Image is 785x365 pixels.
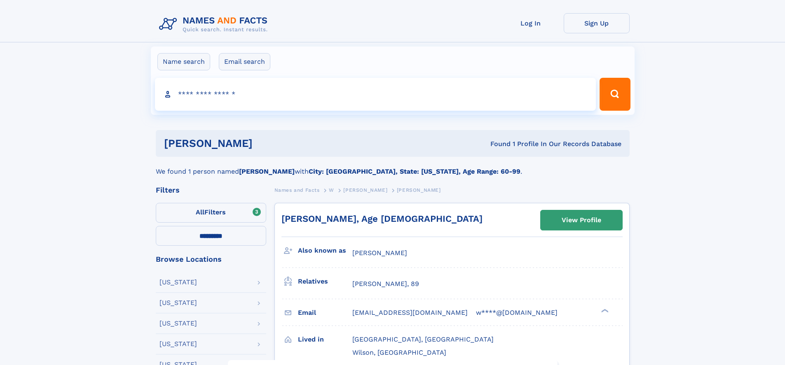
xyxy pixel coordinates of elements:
div: Browse Locations [156,256,266,263]
img: Logo Names and Facts [156,13,274,35]
label: Email search [219,53,270,70]
a: [PERSON_NAME], Age [DEMOGRAPHIC_DATA] [281,214,483,224]
span: W [329,187,334,193]
b: [PERSON_NAME] [239,167,295,175]
h3: Also known as [298,244,352,258]
button: Search Button [600,78,630,111]
div: Found 1 Profile In Our Records Database [371,139,621,149]
div: [US_STATE] [159,320,197,327]
div: [US_STATE] [159,279,197,286]
b: City: [GEOGRAPHIC_DATA], State: [US_STATE], Age Range: 60-99 [309,167,520,175]
h3: Lived in [298,332,352,346]
input: search input [155,78,596,111]
span: [PERSON_NAME] [397,187,441,193]
h1: [PERSON_NAME] [164,138,372,149]
label: Filters [156,203,266,223]
span: [EMAIL_ADDRESS][DOMAIN_NAME] [352,309,468,316]
label: Name search [157,53,210,70]
h3: Email [298,306,352,320]
a: Sign Up [564,13,630,33]
span: [PERSON_NAME] [352,249,407,257]
span: [GEOGRAPHIC_DATA], [GEOGRAPHIC_DATA] [352,335,494,343]
a: Log In [498,13,564,33]
span: [PERSON_NAME] [343,187,387,193]
span: All [196,208,204,216]
h3: Relatives [298,274,352,288]
a: W [329,185,334,195]
div: View Profile [562,211,601,230]
a: [PERSON_NAME] [343,185,387,195]
span: Wilson, [GEOGRAPHIC_DATA] [352,349,446,356]
div: Filters [156,186,266,194]
a: View Profile [541,210,622,230]
div: [US_STATE] [159,300,197,306]
div: We found 1 person named with . [156,157,630,177]
a: Names and Facts [274,185,320,195]
div: ❯ [599,308,609,313]
div: [US_STATE] [159,341,197,347]
a: [PERSON_NAME], 89 [352,279,419,288]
